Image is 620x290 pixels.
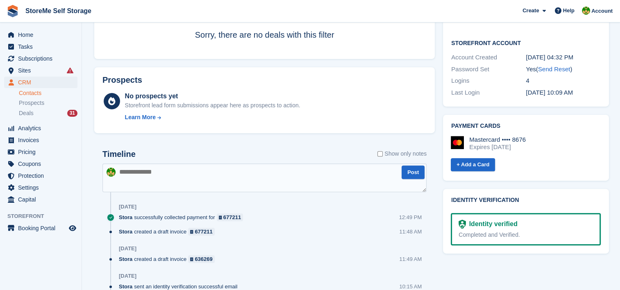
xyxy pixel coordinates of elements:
h2: Storefront Account [451,39,600,47]
span: Pricing [18,146,67,158]
a: menu [4,146,77,158]
span: Sites [18,65,67,76]
div: Last Login [451,88,526,97]
h2: Payment cards [451,123,600,129]
a: StoreMe Self Storage [22,4,95,18]
div: Storefront lead form submissions appear here as prospects to action. [125,101,300,110]
img: Identity Verification Ready [459,220,466,229]
div: Yes [526,65,600,74]
div: Password Set [451,65,526,74]
span: Sorry, there are no deals with this filter [195,30,334,39]
span: CRM [18,77,67,88]
div: 677211 [195,228,212,236]
span: Settings [18,182,67,193]
div: Identity verified [466,219,518,229]
div: Expires [DATE] [469,143,526,151]
div: 11:49 AM [399,255,422,263]
div: Account Created [451,53,526,62]
label: Show only notes [377,150,427,158]
a: 677211 [188,228,215,236]
div: [DATE] 04:32 PM [526,53,600,62]
span: Stora [119,213,132,221]
span: ( ) [536,66,572,72]
a: menu [4,29,77,41]
a: Preview store [68,223,77,233]
a: menu [4,134,77,146]
span: Protection [18,170,67,181]
a: Deals 31 [19,109,77,118]
div: 636269 [195,255,212,263]
h2: Timeline [102,150,136,159]
div: 12:49 PM [399,213,422,221]
a: menu [4,41,77,52]
div: Learn More [125,113,156,122]
a: 636269 [188,255,215,263]
a: menu [4,122,77,134]
div: successfully collected payment for [119,213,247,221]
time: 2025-05-06 09:09:03 UTC [526,89,573,96]
span: Coupons [18,158,67,170]
span: Capital [18,194,67,205]
span: Analytics [18,122,67,134]
a: menu [4,158,77,170]
a: Prospects [19,99,77,107]
div: [DATE] [119,204,136,210]
input: Show only notes [377,150,383,158]
div: [DATE] [119,273,136,279]
a: menu [4,65,77,76]
div: 677211 [223,213,241,221]
div: No prospects yet [125,91,300,101]
div: Logins [451,76,526,86]
a: Learn More [125,113,300,122]
span: Stora [119,228,132,236]
span: Create [522,7,539,15]
i: Smart entry sync failures have occurred [67,67,73,74]
a: menu [4,182,77,193]
img: StorMe [107,168,116,177]
a: + Add a Card [451,158,495,172]
img: Mastercard Logo [451,136,464,149]
div: 11:48 AM [399,228,422,236]
div: created a draft invoice [119,228,219,236]
div: 31 [67,110,77,117]
span: Account [591,7,613,15]
a: menu [4,77,77,88]
div: [DATE] [119,245,136,252]
button: Post [402,165,425,179]
span: Home [18,29,67,41]
span: Invoices [18,134,67,146]
span: Tasks [18,41,67,52]
img: StorMe [582,7,590,15]
span: Help [563,7,575,15]
a: menu [4,194,77,205]
span: Stora [119,255,132,263]
div: created a draft invoice [119,255,219,263]
span: Prospects [19,99,44,107]
span: Deals [19,109,34,117]
h2: Identity verification [451,197,600,204]
span: Booking Portal [18,222,67,234]
img: stora-icon-8386f47178a22dfd0bd8f6a31ec36ba5ce8667c1dd55bd0f319d3a0aa187defe.svg [7,5,19,17]
div: Completed and Verified. [459,231,593,239]
h2: Prospects [102,75,142,85]
a: menu [4,222,77,234]
a: Contacts [19,89,77,97]
a: menu [4,170,77,181]
a: Send Reset [538,66,570,72]
a: menu [4,53,77,64]
span: Subscriptions [18,53,67,64]
div: 4 [526,76,600,86]
span: Storefront [7,212,82,220]
div: Mastercard •••• 8676 [469,136,526,143]
a: 677211 [217,213,243,221]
